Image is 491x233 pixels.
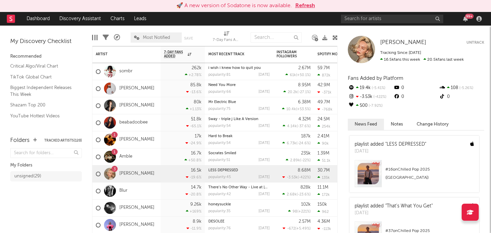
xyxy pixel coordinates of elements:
[258,209,270,213] div: [DATE]
[191,151,202,156] div: 16.7k
[297,142,310,145] span: -24.6 %
[385,142,426,147] a: "LESS DEPRESSED"
[348,76,403,81] span: Fans Added by Platform
[287,193,297,196] span: 2.68k
[439,92,484,101] div: 0
[258,175,270,179] div: [DATE]
[10,53,82,61] div: Recommended
[185,141,202,145] div: -24.9 %
[191,168,202,173] div: 16.5k
[465,14,474,19] div: 99 +
[301,151,311,156] div: 235k
[298,168,311,173] div: 8.68M
[208,220,224,223] a: DÉSOLÉE
[380,40,426,45] span: [PERSON_NAME]
[187,226,202,231] div: -11.9 %
[208,209,230,213] div: popularity: 35
[195,134,202,139] div: 17k
[317,151,329,156] div: 1.39M
[297,107,310,111] span: +53.5 %
[213,36,240,44] div: 7-Day Fans Added (7-Day Fans Added)
[193,219,202,224] div: 8.9k
[317,227,331,231] div: -113k
[298,83,311,87] div: 8.95M
[301,134,311,139] div: 187k
[286,158,311,162] div: ( )
[287,227,295,231] span: -672
[185,192,202,196] div: -20.8 %
[355,141,426,148] div: playlist added
[348,92,393,101] div: -3.53k
[317,100,330,104] div: 49.7M
[10,112,75,120] a: YouTube Hottest Videos
[317,158,330,163] div: 51.1k
[298,210,310,214] span: +221 %
[317,192,330,197] div: 172k
[380,58,420,62] span: 16.5k fans this week
[317,134,329,139] div: 2.41M
[380,39,426,46] a: [PERSON_NAME]
[317,117,330,121] div: 24.5M
[298,117,311,121] div: 4.32M
[384,119,410,130] button: Notes
[208,141,231,145] div: popularity: 54
[258,107,270,111] div: [DATE]
[293,210,297,214] span: 98
[277,50,300,58] div: Instagram Followers
[317,219,330,224] div: 4.36M
[258,124,270,128] div: [DATE]
[368,104,383,108] span: -7.92 %
[341,15,443,23] input: Search for artists
[301,202,311,207] div: 102k
[119,137,154,143] a: [PERSON_NAME]
[10,101,75,109] a: Shazam Top 200
[192,66,202,70] div: 262k
[300,185,311,190] div: 828k
[288,209,311,214] div: ( )
[380,51,421,55] span: Tracking Since: [DATE]
[410,119,456,130] button: Change History
[10,148,82,158] input: Search for folders...
[258,158,270,162] div: [DATE]
[22,12,55,26] a: Dashboard
[44,139,82,142] button: Tracked Artists(120)
[208,117,270,121] div: Sway - triple j Like A Version
[317,83,330,87] div: 42.9M
[208,66,261,70] a: i wish i knew how to quit you
[299,219,311,224] div: 2.57M
[119,120,148,126] a: beabadoobee
[298,193,310,196] span: -23.6 %
[287,142,296,145] span: 6.73k
[119,205,154,211] a: [PERSON_NAME]
[317,66,330,70] div: 59.7M
[208,169,238,172] a: LESS DEPRESSED
[295,2,315,10] button: Refresh
[317,90,331,94] div: -371k
[349,160,479,192] a: #16onChilled Pop 2025 ([GEOGRAPHIC_DATA])
[184,37,193,40] button: Save
[10,84,75,98] a: Biggest Independent Releases This Week
[298,100,311,104] div: 6.38M
[282,141,311,145] div: ( )
[208,117,258,121] a: Sway - triple j Like A Version
[283,124,311,128] div: ( )
[10,62,75,70] a: Critical Algo/Viral Chart
[251,32,302,43] input: Search...
[355,203,433,210] div: playlist added
[282,175,311,179] div: ( )
[348,101,393,110] div: 500
[10,123,75,130] a: Apple Top 200
[393,84,438,92] div: 0
[191,117,202,121] div: 51.8k
[348,119,384,130] button: News Feed
[208,158,230,162] div: popularity: 51
[186,175,202,179] div: -19.6 %
[208,73,230,77] div: popularity: 81
[287,125,297,128] span: 4.14k
[299,176,310,179] span: -422 %
[283,226,311,231] div: ( )
[208,151,270,155] div: Socrates Smiled
[14,172,41,180] div: unsigned ( 29 )
[298,90,310,94] span: -27.1 %
[208,83,236,87] a: Need You More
